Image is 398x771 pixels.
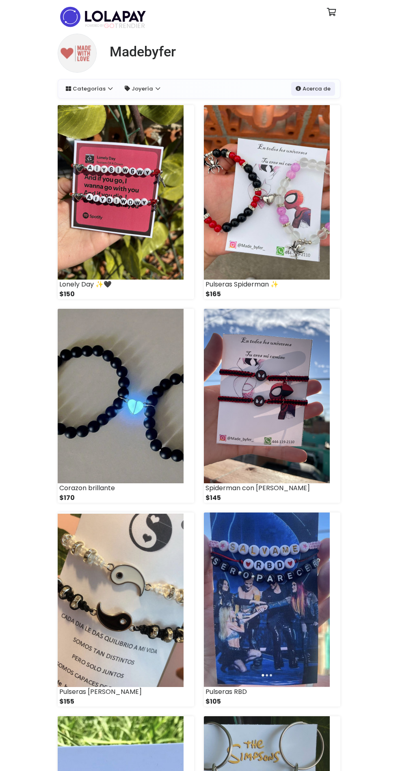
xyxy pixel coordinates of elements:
[204,309,330,483] img: small_1707670130127.jpeg
[103,43,176,60] a: Madebyfer
[85,24,104,28] span: POWERED BY
[204,105,330,280] img: small_1736307324802.jpeg
[58,34,97,73] img: small.png
[58,309,194,503] a: Corazon brillante $170
[58,697,194,706] div: $155
[58,513,184,687] img: small_1706048520676.jpeg
[204,105,340,299] a: Pulseras Spiderman ✨ $165
[204,483,340,493] div: Spiderman con [PERSON_NAME]
[85,22,145,30] span: TRENDIER
[58,280,194,289] div: Lonely Day ✨🖤
[110,43,176,60] h1: Madebyfer
[204,280,340,289] div: Pulseras Spiderman ✨
[204,513,340,706] a: Pulseras RBD $105
[204,493,340,503] div: $145
[58,105,184,280] img: small_1747097312720.jpeg
[204,289,340,299] div: $165
[204,687,340,697] div: Pulseras RBD
[58,513,194,706] a: Pulseras [PERSON_NAME] $155
[120,82,164,96] a: Joyería
[58,483,194,493] div: Corazon brillante
[58,687,194,697] div: Pulseras [PERSON_NAME]
[58,309,184,483] img: small_1707670166743.jpeg
[58,493,194,503] div: $170
[58,289,194,299] div: $150
[58,105,194,299] a: Lonely Day ✨🖤 $150
[204,309,340,503] a: Spiderman con [PERSON_NAME] $145
[58,4,148,30] img: logo
[291,82,335,96] a: Acerca de
[204,513,330,687] img: small_1703870672169.jpeg
[61,82,117,96] a: Categorías
[104,21,115,30] span: GO
[204,697,340,706] div: $105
